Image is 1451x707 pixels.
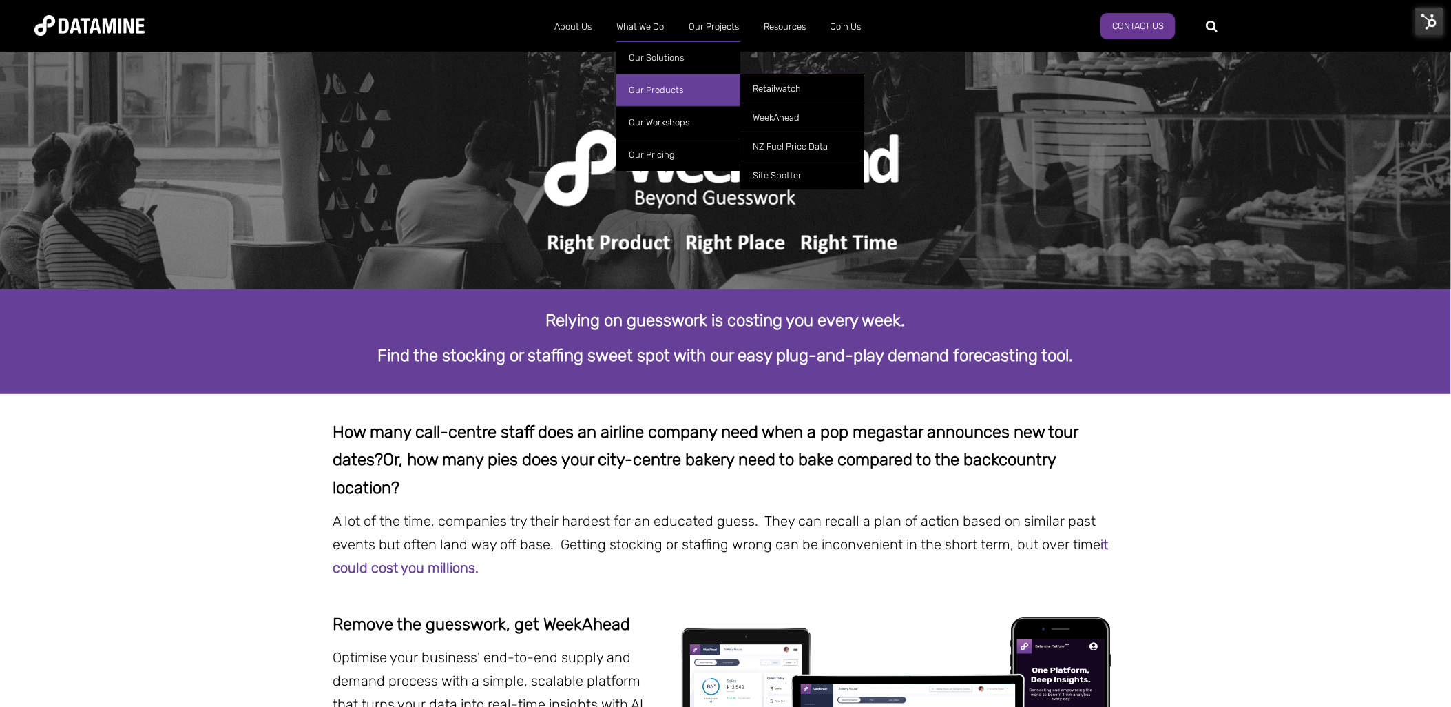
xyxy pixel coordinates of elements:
a: Our Projects [676,9,751,45]
a: NZ Fuel Price Data [740,132,864,161]
a: What We Do [604,9,676,45]
img: HubSpot Tools Menu Toggle [1415,7,1444,36]
a: Resources [751,9,818,45]
a: About Us [542,9,604,45]
img: Datamine [34,15,145,36]
a: Site Spotter [740,161,864,189]
span: How many call-centre staff does an airline company need when a pop megastar announces new tour da... [333,422,1078,470]
a: Retailwatch [740,74,864,103]
a: Our Workshops [616,106,740,139]
a: Join Us [818,9,873,45]
p: Remove the guesswork, get WeekAhead [333,611,649,639]
a: Our Products [616,74,740,106]
span: A lot of the time, companies try their hardest for an educated guess. They can recall a plan of a... [333,513,1109,576]
span: Or, how many pies does your city-centre bakery need to bake compared to the backcountry location? [333,450,1056,498]
strong: Relying on guesswork is costing you every week. [546,311,906,330]
strong: Find the stocking or staffing sweet spot with our easy plug-and-play demand forecasting tool. [378,346,1074,365]
a: WeekAhead [740,103,864,132]
a: Our Solutions [616,41,740,74]
strong: it could cost you millions. [333,536,1109,576]
a: Contact Us [1100,13,1176,39]
a: Our Pricing [616,139,740,171]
